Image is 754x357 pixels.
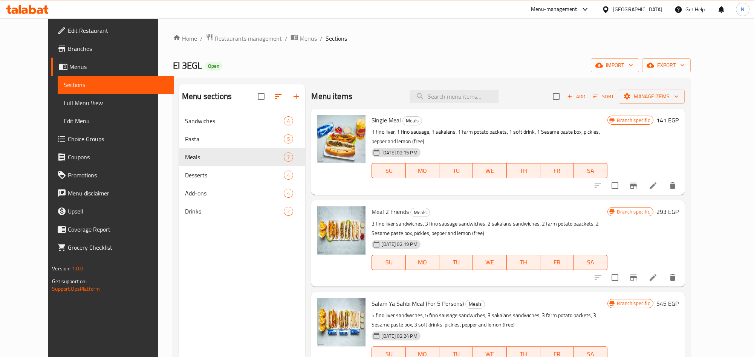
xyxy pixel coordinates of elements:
span: Add item [564,91,588,102]
button: export [642,58,691,72]
span: Upsell [68,207,168,216]
span: Restaurants management [215,34,282,43]
span: SU [375,257,402,268]
h6: 141 EGP [656,115,679,125]
span: Sandwiches [185,116,284,125]
span: TU [442,257,470,268]
span: 2 [284,208,293,215]
span: Branch specific [614,117,653,124]
span: Grocery Checklist [68,243,168,252]
div: Meals7 [179,148,305,166]
a: Full Menu View [58,94,174,112]
div: items [284,153,293,162]
a: Restaurants management [206,34,282,43]
span: 4 [284,117,293,125]
div: items [284,171,293,180]
span: MO [409,257,436,268]
button: TH [507,255,540,270]
span: TH [510,165,537,176]
input: search [410,90,499,103]
span: Sections [326,34,347,43]
div: Meals [465,300,485,309]
a: Edit Restaurant [51,21,174,40]
div: Meals [410,208,430,217]
button: Add [564,91,588,102]
a: Home [173,34,197,43]
button: import [591,58,639,72]
button: Sort [591,91,616,102]
a: Coupons [51,148,174,166]
span: 7 [284,154,293,161]
button: MO [406,255,439,270]
a: Menus [291,34,317,43]
span: SA [577,165,604,176]
span: import [597,61,633,70]
div: Drinks2 [179,202,305,220]
span: Select all sections [253,88,269,104]
span: export [648,61,685,70]
span: Branch specific [614,300,653,307]
a: Menu disclaimer [51,184,174,202]
span: TH [510,257,537,268]
span: N [741,5,744,14]
a: Menus [51,58,174,76]
span: Version: [52,264,70,273]
button: TU [439,255,473,270]
li: / [320,34,323,43]
h6: 293 EGP [656,206,679,217]
a: Support.OpsPlatform [52,284,100,294]
img: Salam Ya Sahbi Meal (For 5 Persons) [317,298,366,346]
span: Menu disclaimer [68,189,168,198]
a: Sections [58,76,174,94]
p: 3 fino liver sandwiches, 3 fino sausage sandwiches, 2 sakalans sandwiches, 2 farm potato paackets... [372,219,607,238]
span: SA [577,257,604,268]
nav: breadcrumb [173,34,691,43]
div: [GEOGRAPHIC_DATA] [613,5,662,14]
span: 4 [284,172,293,179]
a: Grocery Checklist [51,238,174,256]
p: 5 fino liver sandwiches, 5 fino sausage sandwiches, 3 sakalans sandwiches, 3 farm potato packets,... [372,311,607,330]
button: SA [574,255,607,270]
h6: 545 EGP [656,298,679,309]
span: SU [375,165,402,176]
p: 1 fino liver, 1 fino sausage, 1 sakalans, 1 farm potato packets, 1 soft drink, 1 Sesame paste box... [372,127,607,146]
span: WE [476,257,503,268]
div: Meals [185,153,284,162]
img: Single Meal [317,115,366,163]
button: Branch-specific-item [624,177,642,195]
div: items [284,207,293,216]
button: Add section [287,87,305,105]
button: Branch-specific-item [624,269,642,287]
div: Pasta5 [179,130,305,148]
button: delete [664,177,682,195]
span: Full Menu View [64,98,168,107]
a: Upsell [51,202,174,220]
span: Coverage Report [68,225,168,234]
div: items [284,134,293,143]
button: WE [473,255,506,270]
h2: Menu items [311,91,352,102]
span: Select section [548,88,564,104]
a: Promotions [51,166,174,184]
span: [DATE] 02:19 PM [378,241,420,248]
div: Menu-management [531,5,577,14]
button: SA [574,163,607,178]
span: Get support on: [52,276,87,286]
span: [DATE] 02:24 PM [378,333,420,340]
span: Menus [69,62,168,71]
button: FR [540,163,574,178]
span: El 3EGL [173,57,202,74]
span: Sort sections [269,87,287,105]
span: Pasta [185,134,284,143]
span: Single Meal [372,114,401,126]
span: 5 [284,136,293,143]
div: items [284,116,293,125]
h2: Menu sections [182,91,232,102]
a: Edit menu item [648,181,658,190]
span: Meals [403,116,422,125]
div: Add-ons [185,189,284,198]
span: Sort [593,92,614,101]
button: delete [664,269,682,287]
span: Choice Groups [68,134,168,143]
span: MO [409,165,436,176]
